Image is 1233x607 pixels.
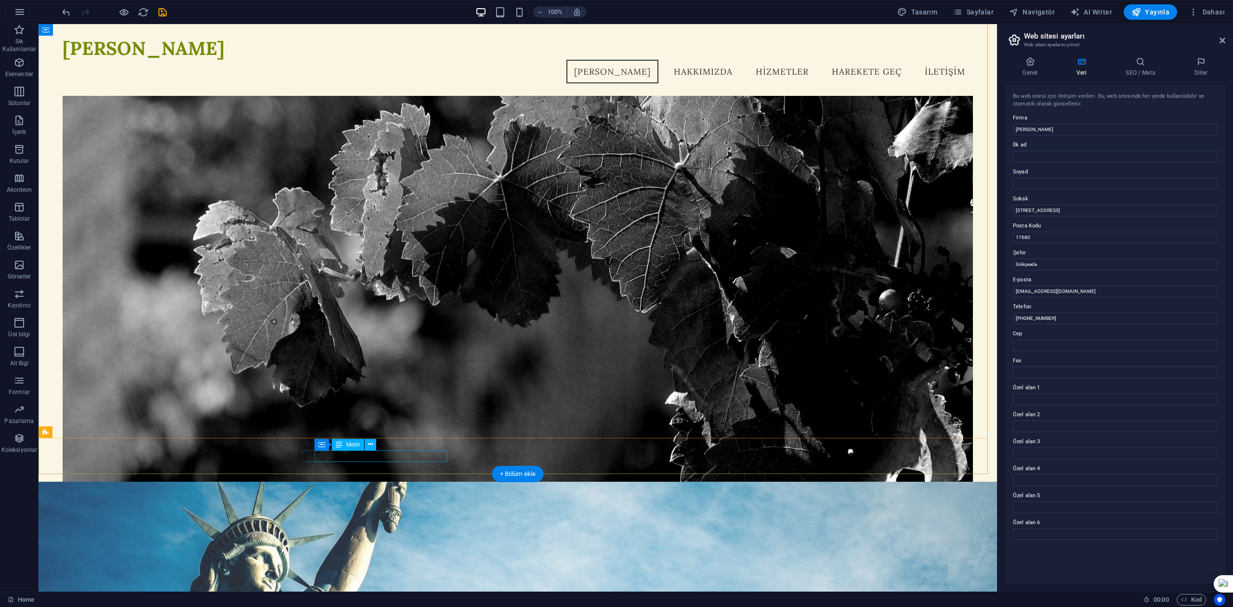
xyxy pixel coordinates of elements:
[1009,7,1055,17] span: Navigatör
[157,6,168,18] button: save
[1013,463,1218,475] label: Özel alan 4
[893,4,941,20] button: Tasarım
[10,157,29,165] p: Kutular
[157,7,168,18] i: Kaydet (Ctrl+S)
[7,244,31,251] p: Özellikler
[1013,490,1218,501] label: Özel alan 5
[1,446,37,454] p: Koleksiyonlar
[1013,382,1218,394] label: Özel alan 1
[1013,112,1218,124] label: Firma
[1177,594,1206,606] button: Kod
[1189,7,1225,17] span: Dahası
[60,6,72,18] button: undo
[548,6,563,18] h6: 100%
[1214,594,1225,606] button: Usercentrics
[1154,594,1168,606] span: 00 00
[8,273,31,280] p: Görseller
[1005,57,1059,77] h4: Genel
[1013,355,1218,367] label: Fax
[10,359,29,367] p: Alt Bigi
[137,6,149,18] button: reload
[1013,517,1218,528] label: Özel alan 6
[61,7,72,18] i: Geri al: Metni değiştir (Ctrl+Z)
[1059,57,1108,77] h4: Veri
[1013,166,1218,178] label: Soyad
[1013,92,1218,108] div: Bu web sitesi için iletişim verileri. Bu, web sitesinde her yerde kullanılabilir ve otomatik olar...
[1013,139,1218,151] label: İlk ad
[12,128,26,136] p: İçerik
[533,6,567,18] button: 100%
[1024,40,1206,49] h3: Web sitesi ayarlarını yönet
[893,4,941,20] div: Tasarım (Ctrl+Alt+Y)
[1066,4,1116,20] button: AI Writer
[1160,596,1162,603] span: :
[8,594,34,606] a: Seçimi iptal etmek için tıkla. Sayfaları açmak için çift tıkla
[1013,436,1218,448] label: Özel alan 3
[953,7,994,17] span: Sayfalar
[346,442,360,448] span: Metin
[1070,7,1112,17] span: AI Writer
[8,99,31,107] p: Sütunlar
[897,7,937,17] span: Tasarım
[9,215,30,223] p: Tablolar
[1005,4,1059,20] button: Navigatör
[1177,57,1225,77] h4: Diller
[1131,7,1169,17] span: Yayınla
[1013,193,1218,205] label: Sokak
[8,330,30,338] p: Üst bilgi
[1143,594,1169,606] h6: Oturum süresi
[1013,301,1218,313] label: Telefon
[1013,220,1218,232] label: Posta Kodu
[1181,594,1202,606] span: Kod
[8,302,31,309] p: Kaydırıcı
[7,186,32,194] p: Akordeon
[9,388,30,396] p: Formlar
[4,417,34,425] p: Pazarlama
[138,7,149,18] i: Sayfayı yeniden yükleyin
[1013,409,1218,421] label: Özel alan 2
[1013,274,1218,286] label: E-posta
[5,70,33,78] p: Elementler
[118,6,130,18] button: Ön izleme modundan çıkıp düzenlemeye devam etmek için buraya tıklayın
[492,466,544,482] div: + Bölüm ekle
[1024,32,1225,40] h2: Web sitesi ayarları
[1124,4,1177,20] button: Yayınla
[573,8,581,16] i: Yeniden boyutlandırmada yakınlaştırma düzeyini seçilen cihaza uyacak şekilde otomatik olarak ayarla.
[1013,247,1218,259] label: Şehir
[1185,4,1229,20] button: Dahası
[949,4,997,20] button: Sayfalar
[1108,57,1177,77] h4: SEO / Meta
[1013,328,1218,340] label: Cep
